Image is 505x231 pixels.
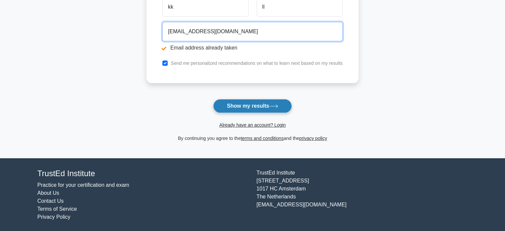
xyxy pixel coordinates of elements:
[142,134,363,142] div: By continuing you agree to the and the
[253,169,472,221] div: TrustEd Institute [STREET_ADDRESS] 1017 HC Amsterdam The Netherlands [EMAIL_ADDRESS][DOMAIN_NAME]
[38,198,64,204] a: Contact Us
[162,22,343,41] input: Email
[219,122,286,128] a: Already have an account? Login
[299,136,327,141] a: privacy policy
[213,99,292,113] button: Show my results
[38,214,71,220] a: Privacy Policy
[171,60,343,66] label: Send me personalized recommendations on what to learn next based on my results
[241,136,284,141] a: terms and conditions
[38,169,249,178] h4: TrustEd Institute
[38,182,129,188] a: Practice for your certification and exam
[38,190,59,196] a: About Us
[38,206,77,212] a: Terms of Service
[162,44,343,52] li: Email address already taken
